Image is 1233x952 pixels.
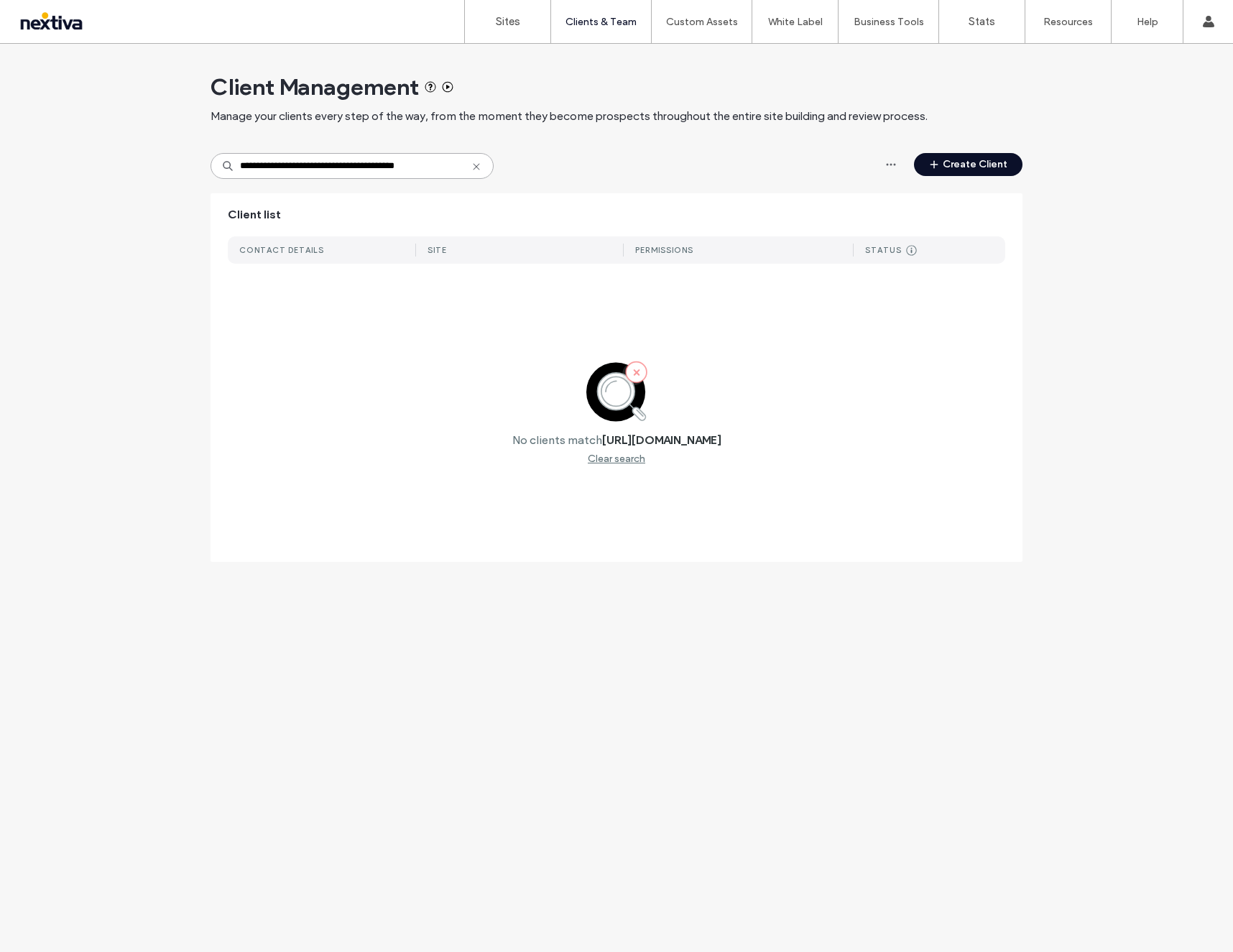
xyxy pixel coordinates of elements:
div: SITE [428,245,447,255]
span: Manage your clients every step of the way, from the moment they become prospects throughout the e... [211,108,928,124]
label: Help [1137,16,1158,28]
label: [URL][DOMAIN_NAME] [602,433,721,447]
span: Help [32,10,62,23]
label: Sites [496,15,520,28]
div: STATUS [865,245,902,255]
label: Resources [1043,16,1093,28]
span: Client Management [211,73,419,101]
label: Business Tools [854,16,924,28]
label: Custom Assets [666,16,738,28]
div: PERMISSIONS [635,245,693,255]
span: Client list [228,207,281,223]
button: Create Client [914,153,1022,176]
label: White Label [768,16,823,28]
label: Clients & Team [565,16,637,28]
div: CONTACT DETAILS [239,245,324,255]
label: No clients match [512,433,602,447]
label: Stats [969,15,995,28]
div: Clear search [588,453,645,465]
